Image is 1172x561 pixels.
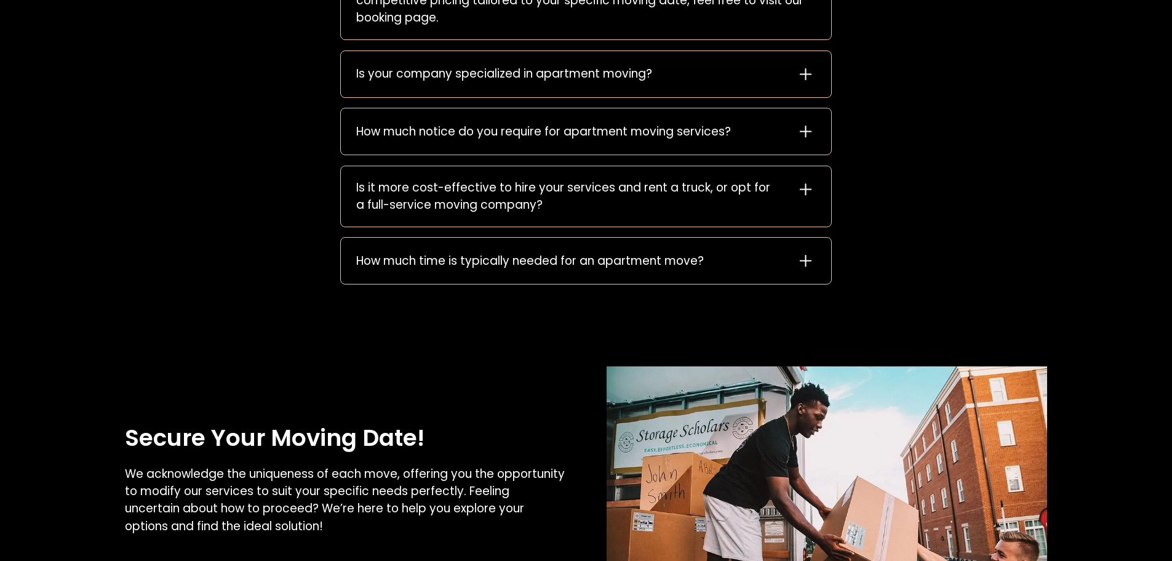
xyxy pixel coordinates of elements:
[125,466,565,535] p: We acknowledge the uniqueness of each move, offering you the opportunity to modify our services t...
[356,179,780,214] div: Is it more cost-effective to hire your services and rent a truck, or opt for a full-service movin...
[125,423,565,453] h3: Secure Your Moving Date!
[356,123,731,140] div: How much notice do you require for apartment moving services?
[356,252,704,270] div: How much time is typically needed for an apartment move?
[356,65,652,83] div: Is your company specialized in apartment moving?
